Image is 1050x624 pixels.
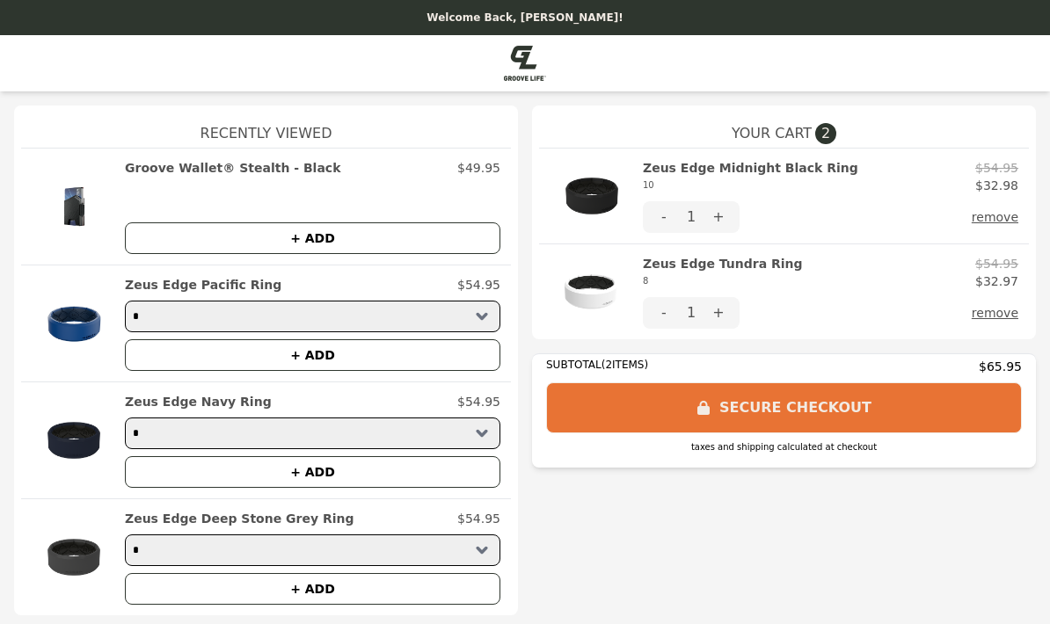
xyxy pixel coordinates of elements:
[125,222,500,254] button: + ADD
[32,276,116,371] img: Zeus Edge Pacific Ring
[504,46,546,81] img: Brand Logo
[975,272,1018,290] p: $32.97
[125,456,500,488] button: + ADD
[815,123,836,144] span: 2
[975,177,1018,194] p: $32.98
[32,159,116,254] img: Groove Wallet® Stealth - Black
[643,201,685,233] button: -
[457,159,500,177] p: $49.95
[125,159,340,177] h2: Groove Wallet® Stealth - Black
[972,297,1018,329] button: remove
[125,534,500,566] select: Select a product variant
[602,359,648,371] span: ( 2 ITEMS)
[975,159,1018,177] p: $54.95
[643,177,858,194] div: 10
[11,11,1039,25] p: Welcome Back, [PERSON_NAME]!
[32,393,116,488] img: Zeus Edge Navy Ring
[125,301,500,332] select: Select a product variant
[643,272,803,290] div: 8
[457,510,500,527] p: $54.95
[125,393,272,410] h2: Zeus Edge Navy Ring
[546,382,1022,433] button: SECURE CHECKOUT
[125,339,500,371] button: + ADD
[21,105,511,148] h1: Recently Viewed
[125,573,500,605] button: + ADD
[732,123,812,144] span: YOUR CART
[125,417,500,449] select: Select a product variant
[457,276,500,294] p: $54.95
[979,358,1022,375] span: $65.95
[125,276,281,294] h2: Zeus Edge Pacific Ring
[643,297,685,329] button: -
[685,201,697,233] div: 1
[697,297,740,329] button: +
[546,359,602,371] span: SUBTOTAL
[643,159,858,194] h2: Zeus Edge Midnight Black Ring
[457,393,500,410] p: $54.95
[697,201,740,233] button: +
[975,255,1018,272] p: $54.95
[32,510,116,605] img: Zeus Edge Deep Stone Grey Ring
[643,255,803,290] h2: Zeus Edge Tundra Ring
[125,510,354,527] h2: Zeus Edge Deep Stone Grey Ring
[546,440,1022,453] div: taxes and shipping calculated at checkout
[685,297,697,329] div: 1
[550,159,634,233] img: Zeus Edge Midnight Black Ring
[972,201,1018,233] button: remove
[550,255,634,329] img: Zeus Edge Tundra Ring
